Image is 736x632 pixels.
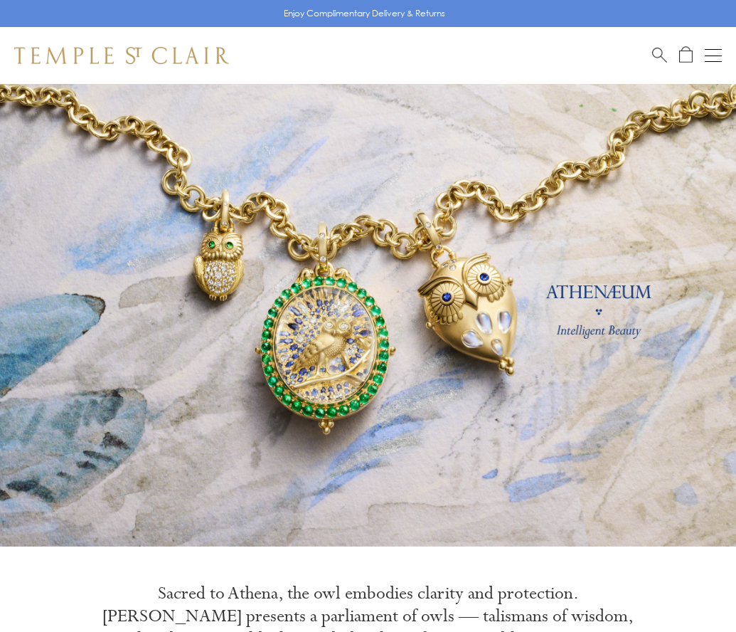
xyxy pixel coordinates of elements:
p: Enjoy Complimentary Delivery & Returns [284,6,445,21]
img: Temple St. Clair [14,47,229,64]
button: Open navigation [705,47,722,64]
a: Open Shopping Bag [679,46,693,64]
a: Search [652,46,667,64]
